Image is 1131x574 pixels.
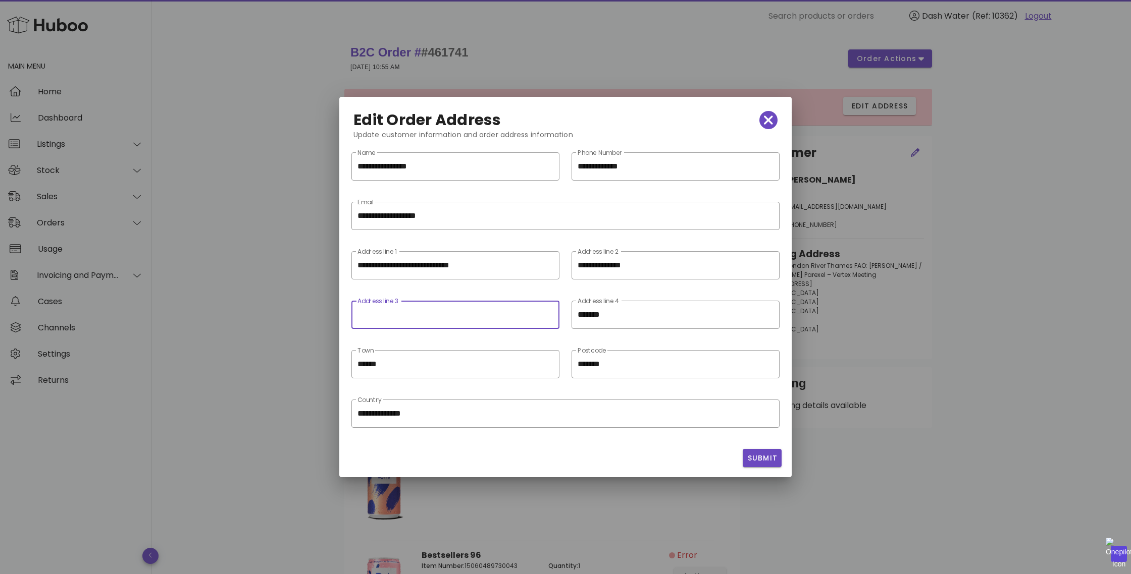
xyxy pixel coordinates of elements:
label: Country [357,396,382,404]
label: Postcode [578,347,606,355]
label: Address line 4 [578,298,620,305]
label: Phone Number [578,149,623,157]
button: Submit [743,449,782,467]
label: Email [357,199,374,206]
label: Address line 2 [578,248,619,256]
label: Address line 3 [357,298,398,305]
span: Submit [747,453,778,464]
label: Address line 1 [357,248,397,256]
label: Town [357,347,374,355]
div: Update customer information and order address information [345,129,786,148]
label: Name [357,149,375,157]
h2: Edit Order Address [353,112,501,128]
